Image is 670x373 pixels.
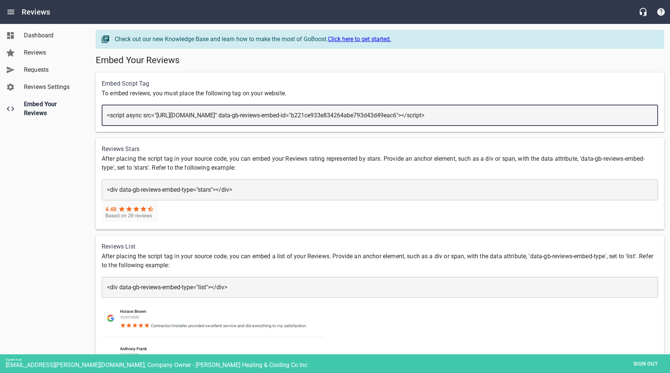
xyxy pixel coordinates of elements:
div: [EMAIL_ADDRESS][PERSON_NAME][DOMAIN_NAME], Company Owner - [PERSON_NAME] Heating & Cooling Co Inc [6,361,670,369]
span: Reviews [24,48,81,57]
div: Signed in as [6,358,670,361]
span: Requests [24,65,81,74]
p: After placing the script tag in your source code, you can embed your Reviews rating represented b... [102,154,658,172]
button: Sign out [627,357,664,371]
h6: Reviews List [102,241,658,252]
button: Live Chat [634,3,652,21]
span: Embed Your Reviews [24,100,81,118]
h6: Reviews Stars [102,144,658,154]
span: Dashboard [24,31,81,40]
div: Check out our new Knowledge Base and learn how to make the most of GoBoost. [115,35,656,44]
button: Open drawer [2,3,20,21]
h6: Embed Script Tag [102,78,658,89]
button: Support Portal [652,3,670,21]
h5: Embed Your Reviews [96,55,664,67]
textarea: <script async src="[URL][DOMAIN_NAME]" data-gb-reviews-embed-id="b221ce933e834264abe793d43d49eac6... [107,112,653,119]
p: To embed reviews, you must place the following tag on your website. [102,89,658,98]
span: Sign out [630,359,661,369]
textarea: <div data-gb-reviews-embed-type="list"></div> [107,284,653,291]
span: Reviews Settings [24,83,81,92]
a: Click here to get started. [328,36,391,43]
p: After placing the script tag in your source code, you can embed a list of your Reviews. Provide a... [102,252,658,270]
textarea: <div data-gb-reviews-embed-type="stars"></div> [107,186,653,193]
h6: Reviews [22,6,50,18]
img: stars_example.png [102,200,158,222]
